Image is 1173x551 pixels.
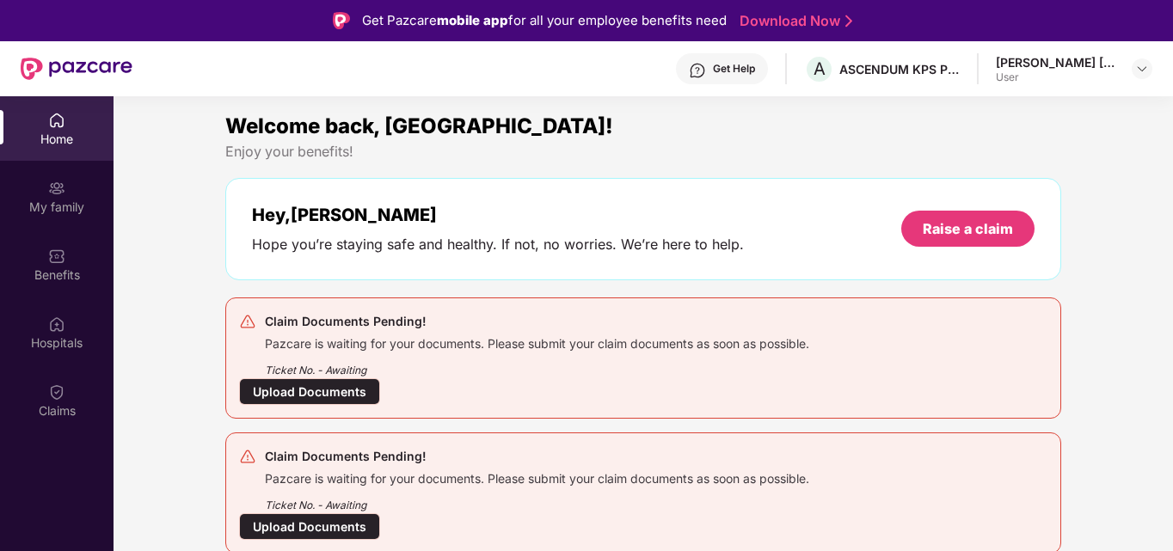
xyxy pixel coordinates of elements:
div: ASCENDUM KPS PRIVATE LIMITED [839,61,960,77]
img: svg+xml;base64,PHN2ZyBpZD0iQ2xhaW0iIHhtbG5zPSJodHRwOi8vd3d3LnczLm9yZy8yMDAwL3N2ZyIgd2lkdGg9IjIwIi... [48,383,65,401]
strong: mobile app [437,12,508,28]
img: svg+xml;base64,PHN2ZyB4bWxucz0iaHR0cDovL3d3dy53My5vcmcvMjAwMC9zdmciIHdpZHRoPSIyNCIgaGVpZ2h0PSIyNC... [239,313,256,330]
span: A [814,58,826,79]
div: Upload Documents [239,378,380,405]
div: Get Help [713,62,755,76]
img: svg+xml;base64,PHN2ZyBpZD0iSG9tZSIgeG1sbnM9Imh0dHA6Ly93d3cudzMub3JnLzIwMDAvc3ZnIiB3aWR0aD0iMjAiIG... [48,112,65,129]
div: Hey, [PERSON_NAME] [252,205,744,225]
img: Stroke [845,12,852,30]
img: svg+xml;base64,PHN2ZyBpZD0iSG9zcGl0YWxzIiB4bWxucz0iaHR0cDovL3d3dy53My5vcmcvMjAwMC9zdmciIHdpZHRoPS... [48,315,65,333]
div: User [996,70,1116,84]
div: Ticket No. - Awaiting [265,352,809,378]
div: Ticket No. - Awaiting [265,487,809,513]
div: Upload Documents [239,513,380,540]
img: svg+xml;base64,PHN2ZyB4bWxucz0iaHR0cDovL3d3dy53My5vcmcvMjAwMC9zdmciIHdpZHRoPSIyNCIgaGVpZ2h0PSIyNC... [239,448,256,465]
div: Enjoy your benefits! [225,143,1061,161]
img: svg+xml;base64,PHN2ZyBpZD0iSGVscC0zMngzMiIgeG1sbnM9Imh0dHA6Ly93d3cudzMub3JnLzIwMDAvc3ZnIiB3aWR0aD... [689,62,706,79]
a: Download Now [740,12,847,30]
span: Welcome back, [GEOGRAPHIC_DATA]! [225,113,613,138]
img: svg+xml;base64,PHN2ZyBpZD0iRHJvcGRvd24tMzJ4MzIiIHhtbG5zPSJodHRwOi8vd3d3LnczLm9yZy8yMDAwL3N2ZyIgd2... [1135,62,1149,76]
div: Hope you’re staying safe and healthy. If not, no worries. We’re here to help. [252,236,744,254]
img: New Pazcare Logo [21,58,132,80]
div: Raise a claim [923,219,1013,238]
img: svg+xml;base64,PHN2ZyB3aWR0aD0iMjAiIGhlaWdodD0iMjAiIHZpZXdCb3g9IjAgMCAyMCAyMCIgZmlsbD0ibm9uZSIgeG... [48,180,65,197]
div: [PERSON_NAME] [PERSON_NAME] [996,54,1116,70]
div: Claim Documents Pending! [265,311,809,332]
img: svg+xml;base64,PHN2ZyBpZD0iQmVuZWZpdHMiIHhtbG5zPSJodHRwOi8vd3d3LnczLm9yZy8yMDAwL3N2ZyIgd2lkdGg9Ij... [48,248,65,265]
div: Get Pazcare for all your employee benefits need [362,10,727,31]
div: Pazcare is waiting for your documents. Please submit your claim documents as soon as possible. [265,467,809,487]
img: Logo [333,12,350,29]
div: Claim Documents Pending! [265,446,809,467]
div: Pazcare is waiting for your documents. Please submit your claim documents as soon as possible. [265,332,809,352]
